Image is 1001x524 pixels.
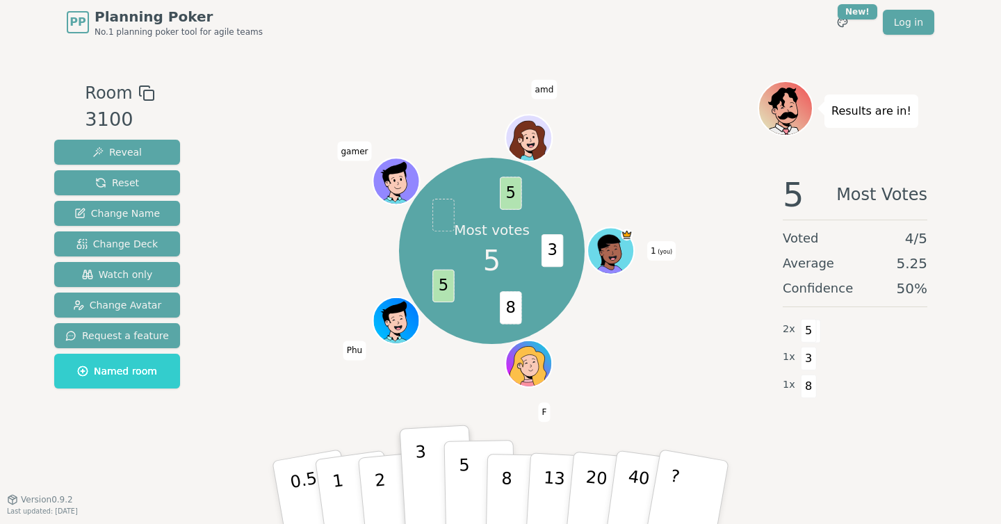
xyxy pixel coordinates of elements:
[65,329,169,343] span: Request a feature
[54,201,180,226] button: Change Name
[500,292,522,325] span: 8
[54,354,180,388] button: Named room
[415,442,430,518] p: 3
[896,254,927,273] span: 5.25
[830,10,855,35] button: New!
[92,145,142,159] span: Reveal
[7,494,73,505] button: Version0.9.2
[783,229,819,248] span: Voted
[783,178,804,211] span: 5
[838,4,877,19] div: New!
[67,7,263,38] a: PPPlanning PokerNo.1 planning poker tool for agile teams
[532,80,558,99] span: Click to change your name
[801,347,817,370] span: 3
[483,240,500,281] span: 5
[95,176,139,190] span: Reset
[21,494,73,505] span: Version 0.9.2
[621,229,633,240] span: 1 is the host
[70,14,86,31] span: PP
[783,254,834,273] span: Average
[337,141,371,161] span: Click to change your name
[54,231,180,256] button: Change Deck
[95,26,263,38] span: No.1 planning poker tool for agile teams
[77,364,157,378] span: Named room
[783,279,853,298] span: Confidence
[54,323,180,348] button: Request a feature
[95,7,263,26] span: Planning Poker
[647,241,676,261] span: Click to change your name
[831,101,911,121] p: Results are in!
[82,268,153,281] span: Watch only
[500,177,522,210] span: 5
[836,178,927,211] span: Most Votes
[432,270,455,302] span: 5
[54,170,180,195] button: Reset
[454,220,530,240] p: Most votes
[7,507,78,515] span: Last updated: [DATE]
[783,322,795,337] span: 2 x
[783,350,795,365] span: 1 x
[541,234,563,267] span: 3
[897,279,927,298] span: 50 %
[883,10,934,35] a: Log in
[76,237,158,251] span: Change Deck
[54,293,180,318] button: Change Avatar
[85,106,154,134] div: 3100
[73,298,162,312] span: Change Avatar
[656,249,673,255] span: (you)
[801,375,817,398] span: 8
[538,402,550,422] span: Click to change your name
[905,229,927,248] span: 4 / 5
[589,229,633,272] button: Click to change your avatar
[54,140,180,165] button: Reveal
[74,206,160,220] span: Change Name
[783,377,795,393] span: 1 x
[343,341,366,360] span: Click to change your name
[801,319,817,343] span: 5
[54,262,180,287] button: Watch only
[85,81,132,106] span: Room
